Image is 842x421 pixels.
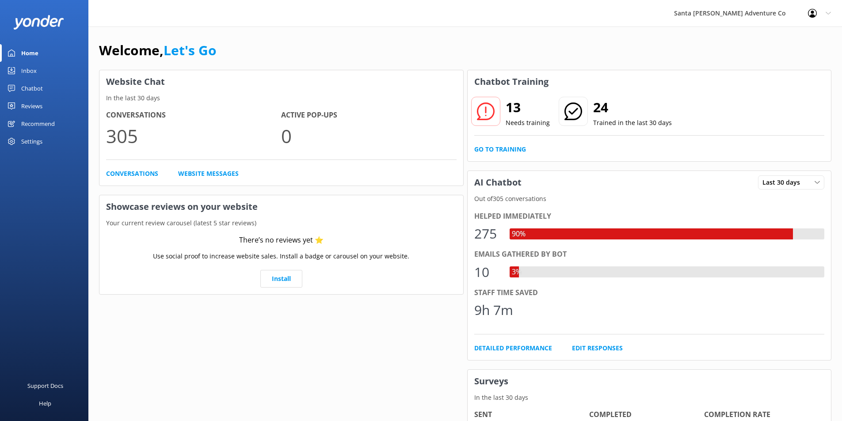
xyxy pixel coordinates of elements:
[474,249,825,260] div: Emails gathered by bot
[468,370,831,393] h3: Surveys
[593,118,672,128] p: Trained in the last 30 days
[106,169,158,178] a: Conversations
[106,110,281,121] h4: Conversations
[593,97,672,118] h2: 24
[474,343,552,353] a: Detailed Performance
[510,228,528,240] div: 90%
[506,97,550,118] h2: 13
[99,93,463,103] p: In the last 30 days
[762,178,805,187] span: Last 30 days
[153,251,409,261] p: Use social proof to increase website sales. Install a badge or carousel on your website.
[13,15,64,30] img: yonder-white-logo.png
[99,218,463,228] p: Your current review carousel (latest 5 star reviews)
[164,41,217,59] a: Let's Go
[468,171,528,194] h3: AI Chatbot
[468,194,831,204] p: Out of 305 conversations
[39,394,51,412] div: Help
[474,300,513,321] div: 9h 7m
[21,80,43,97] div: Chatbot
[260,270,302,288] a: Install
[704,409,819,421] h4: Completion Rate
[474,211,825,222] div: Helped immediately
[474,144,526,154] a: Go to Training
[510,266,524,278] div: 3%
[468,393,831,402] p: In the last 30 days
[474,409,589,421] h4: Sent
[21,133,42,150] div: Settings
[99,40,217,61] h1: Welcome,
[21,97,42,115] div: Reviews
[99,195,463,218] h3: Showcase reviews on your website
[589,409,704,421] h4: Completed
[178,169,239,178] a: Website Messages
[239,235,324,246] div: There’s no reviews yet ⭐
[572,343,623,353] a: Edit Responses
[99,70,463,93] h3: Website Chat
[21,62,37,80] div: Inbox
[21,44,38,62] div: Home
[106,121,281,151] p: 305
[506,118,550,128] p: Needs training
[474,262,501,283] div: 10
[468,70,555,93] h3: Chatbot Training
[281,121,456,151] p: 0
[474,223,501,244] div: 275
[474,287,825,299] div: Staff time saved
[281,110,456,121] h4: Active Pop-ups
[21,115,55,133] div: Recommend
[27,377,63,394] div: Support Docs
